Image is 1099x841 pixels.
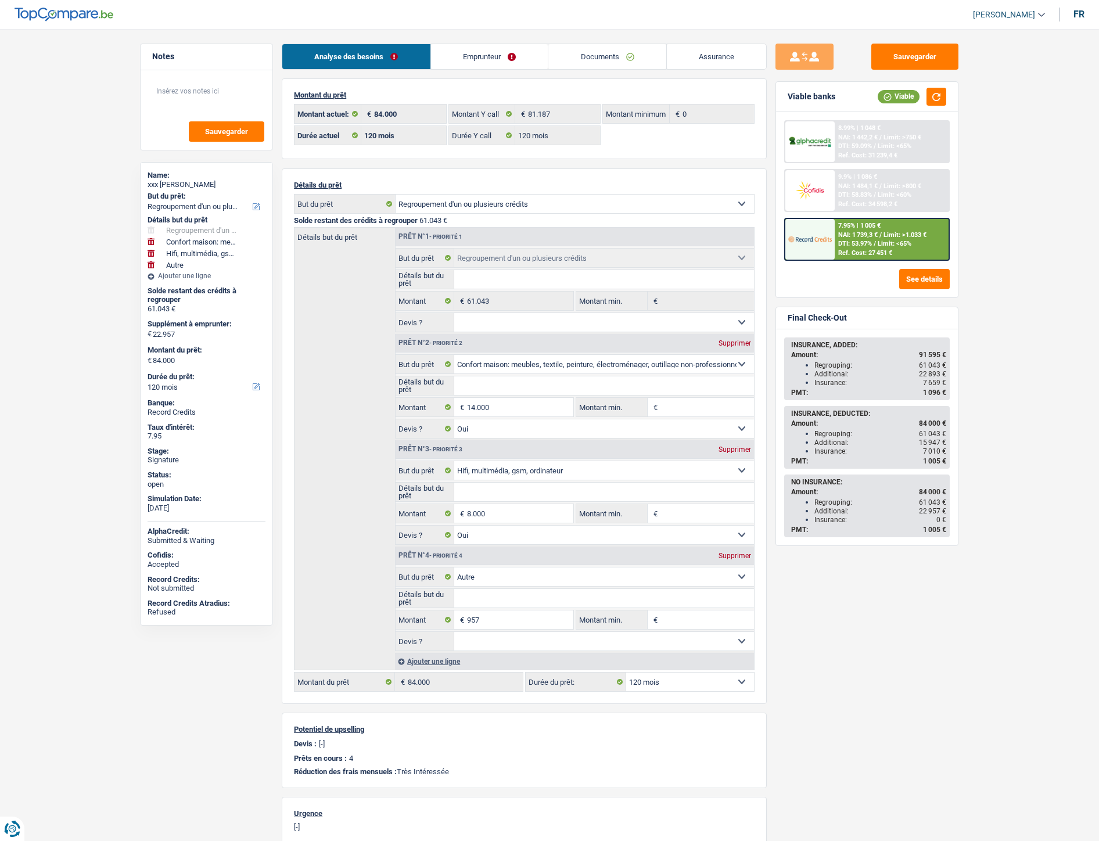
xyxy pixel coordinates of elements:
span: € [395,673,408,691]
a: Analyse des besoins [282,44,430,69]
div: Amount: [791,488,946,496]
p: Devis : [294,739,317,748]
div: Viable banks [788,92,835,102]
p: Montant du prêt [294,91,755,99]
label: Devis ? [396,526,454,544]
span: DTI: 59.09% [838,142,872,150]
div: Not submitted [148,584,265,593]
p: Urgence [294,809,755,818]
p: [-] [294,822,755,831]
span: NAI: 1 739,3 € [838,231,878,239]
span: € [148,356,152,365]
div: Status: [148,470,265,480]
span: Limit: <65% [878,142,911,150]
label: Devis ? [396,419,454,438]
span: 1 005 € [923,457,946,465]
div: 7.95% | 1 005 € [838,222,881,229]
label: Montant [396,504,454,523]
span: Réduction des frais mensuels : [294,767,397,776]
span: 84 000 € [919,488,946,496]
span: / [874,240,876,247]
span: / [879,231,882,239]
label: Montant min. [576,398,647,416]
span: Limit: >750 € [883,134,921,141]
div: Taux d'intérêt: [148,423,265,432]
div: Supprimer [716,446,754,453]
div: fr [1073,9,1084,20]
div: Signature [148,455,265,465]
span: / [874,191,876,199]
span: 61 043 € [919,361,946,369]
span: € [454,504,467,523]
label: Durée du prêt: [148,372,263,382]
div: Additional: [814,507,946,515]
div: AlphaCredit: [148,527,265,536]
label: But du prêt [294,195,396,213]
span: NAI: 1 484,1 € [838,182,878,190]
div: 8.99% | 1 048 € [838,124,881,132]
span: Limit: >800 € [883,182,921,190]
img: Record Credits [788,228,831,250]
span: 0 € [936,516,946,524]
div: xxx [PERSON_NAME] [148,180,265,189]
button: Sauvegarder [871,44,958,70]
div: Additional: [814,370,946,378]
div: Stage: [148,447,265,456]
div: open [148,480,265,489]
img: AlphaCredit [788,135,831,149]
span: Solde restant des crédits à regrouper [294,216,418,225]
div: Viable [878,90,920,103]
div: Prêt n°2 [396,339,465,347]
img: TopCompare Logo [15,8,113,21]
span: € [648,610,660,629]
span: Sauvegarder [205,128,248,135]
label: Montant min. [576,610,647,629]
span: 7 010 € [923,447,946,455]
label: Devis ? [396,313,454,332]
span: € [361,105,374,123]
label: Montant min. [576,292,647,310]
span: 61 043 € [919,430,946,438]
label: Détails but du prêt [396,483,454,501]
span: 61 043 € [919,498,946,506]
div: Supprimer [716,340,754,347]
div: INSURANCE, DEDUCTED: [791,409,946,418]
span: 1 005 € [923,526,946,534]
label: Montant minimum [603,105,670,123]
span: 61.043 € [419,216,447,225]
div: Accepted [148,560,265,569]
button: See details [899,269,950,289]
span: / [874,142,876,150]
div: Ajouter une ligne [148,272,265,280]
span: [PERSON_NAME] [973,10,1035,20]
div: PMT: [791,457,946,465]
a: Emprunteur [431,44,548,69]
p: Très Intéressée [294,767,755,776]
div: Ref. Cost: 34 598,2 € [838,200,897,208]
div: Record Credits [148,408,265,417]
a: Documents [548,44,666,69]
span: Limit: >1.033 € [883,231,926,239]
div: Solde restant des crédits à regrouper [148,286,265,304]
span: Limit: <60% [878,191,911,199]
div: Amount: [791,419,946,427]
div: Détails but du prêt [148,215,265,225]
label: Montant du prêt: [148,346,263,355]
span: / [879,134,882,141]
span: Limit: <65% [878,240,911,247]
h5: Notes [152,52,261,62]
div: [DATE] [148,504,265,513]
div: Banque: [148,398,265,408]
span: € [648,292,660,310]
label: Montant min. [576,504,647,523]
label: But du prêt: [148,192,263,201]
p: 4 [349,754,353,763]
div: Prêt n°4 [396,552,465,559]
div: Record Credits: [148,575,265,584]
label: Détails but du prêt [396,376,454,395]
label: Détails but du prêt [294,228,395,241]
span: € [670,105,683,123]
span: € [454,398,467,416]
div: Additional: [814,439,946,447]
span: - Priorité 4 [429,552,462,559]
